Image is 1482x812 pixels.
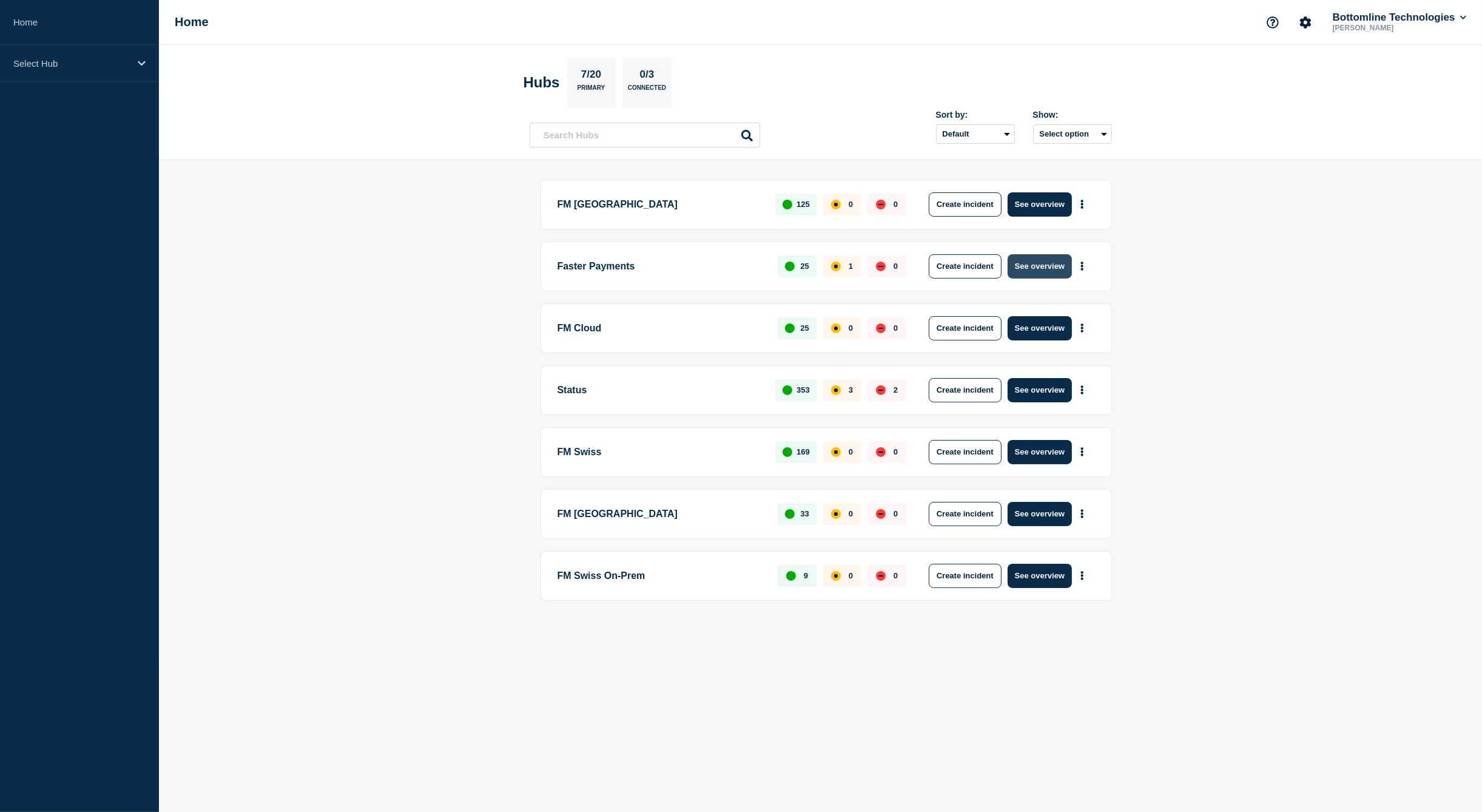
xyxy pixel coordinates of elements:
div: affected [831,323,841,333]
div: up [785,509,795,519]
p: Connected [628,84,666,97]
p: 125 [797,200,810,209]
div: down [876,200,886,209]
button: More actions [1074,502,1090,525]
input: Search Hubs [530,123,760,147]
div: affected [831,200,841,209]
button: More actions [1074,193,1090,215]
p: 0 [894,571,898,580]
div: down [876,385,886,395]
p: 0 [894,323,898,333]
button: Create incident [929,440,1002,464]
button: Select option [1033,124,1112,144]
h1: Home [175,15,209,29]
p: 0 [849,571,853,580]
button: Create incident [929,254,1002,279]
div: Sort by: [936,110,1015,120]
div: affected [831,571,841,581]
p: 25 [800,323,809,333]
p: 3 [849,385,853,394]
p: FM Cloud [557,316,764,340]
div: affected [831,447,841,457]
p: 25 [800,262,809,271]
p: 0 [849,447,853,456]
button: Account settings [1293,10,1318,35]
p: 0 [894,262,898,271]
p: [PERSON_NAME] [1330,24,1457,32]
button: Create incident [929,378,1002,402]
button: See overview [1008,254,1072,279]
button: See overview [1008,316,1072,340]
p: Primary [578,84,605,97]
button: Support [1260,10,1285,35]
p: 0/3 [635,69,659,84]
div: down [876,323,886,333]
button: More actions [1074,317,1090,339]
div: up [783,385,792,395]
p: 0 [894,200,898,209]
p: Select Hub [13,58,130,69]
p: FM [GEOGRAPHIC_DATA] [557,502,764,526]
div: up [785,262,795,271]
p: 2 [894,385,898,394]
p: 0 [849,200,853,209]
p: 9 [804,571,808,580]
button: See overview [1008,440,1072,464]
div: affected [831,385,841,395]
p: 7/20 [576,69,605,84]
select: Sort by [936,124,1015,144]
p: Faster Payments [557,254,764,279]
p: 169 [797,447,810,456]
button: More actions [1074,564,1090,587]
div: down [876,262,886,271]
div: down [876,571,886,581]
button: See overview [1008,564,1072,588]
p: 1 [849,262,853,271]
p: 0 [849,509,853,518]
div: down [876,447,886,457]
button: Create incident [929,502,1002,526]
p: 0 [894,447,898,456]
button: Bottomline Technologies [1330,12,1469,24]
div: affected [831,262,841,271]
p: 0 [894,509,898,518]
p: Status [557,378,762,402]
button: More actions [1074,441,1090,463]
div: up [785,323,795,333]
button: See overview [1008,192,1072,217]
div: down [876,509,886,519]
button: Create incident [929,316,1002,340]
button: See overview [1008,502,1072,526]
button: Create incident [929,192,1002,217]
p: 353 [797,385,810,394]
div: Show: [1033,110,1112,120]
div: up [783,447,792,457]
div: affected [831,509,841,519]
p: FM [GEOGRAPHIC_DATA] [557,192,762,217]
p: 0 [849,323,853,333]
p: FM Swiss [557,440,762,464]
button: See overview [1008,378,1072,402]
p: FM Swiss On-Prem [557,564,764,588]
button: More actions [1074,255,1090,277]
p: 33 [800,509,809,518]
button: Create incident [929,564,1002,588]
h2: Hubs [524,74,560,91]
div: up [786,571,796,581]
button: More actions [1074,379,1090,401]
div: up [783,200,792,209]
